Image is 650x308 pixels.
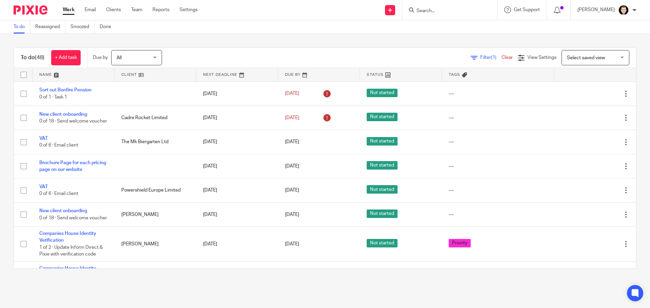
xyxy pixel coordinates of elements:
[14,20,30,34] a: To do
[480,55,502,60] span: Filter
[491,55,496,60] span: (1)
[39,184,48,189] a: VAT
[39,119,107,124] span: 0 of 18 · Send welcome voucher
[285,164,299,169] span: [DATE]
[63,6,75,13] a: Work
[14,5,47,15] img: Pixie
[618,5,629,16] img: DavidBlack.format_png.resize_200x.png
[367,185,398,194] span: Not started
[39,266,96,278] a: Companies House Identity Verification
[115,106,197,130] td: Cadre Rocket Limited
[39,231,96,243] a: Companies House Identity Verification
[39,143,78,148] span: 0 of 6 · Email client
[39,245,103,257] span: 1 of 2 · Update Inform Direct & Pixie with verification code
[449,114,547,121] div: ---
[449,138,547,145] div: ---
[367,113,398,121] span: Not started
[106,6,121,13] a: Clients
[285,212,299,217] span: [DATE]
[35,55,44,60] span: (48)
[131,6,142,13] a: Team
[285,139,299,144] span: [DATE]
[70,20,95,34] a: Snoozed
[285,242,299,246] span: [DATE]
[196,202,278,226] td: [DATE]
[196,130,278,154] td: [DATE]
[367,137,398,146] span: Not started
[100,20,116,34] a: Done
[514,7,540,12] span: Get Support
[285,188,299,193] span: [DATE]
[196,106,278,130] td: [DATE]
[39,192,78,196] span: 0 of 6 · Email client
[39,88,92,92] a: Sort out Bonfire Pension
[367,239,398,247] span: Not started
[367,161,398,170] span: Not started
[93,54,108,61] p: Due by
[567,56,605,60] span: Select saved view
[527,55,556,60] span: View Settings
[180,6,198,13] a: Settings
[196,261,278,296] td: [DATE]
[39,216,107,220] span: 0 of 18 · Send welcome voucher
[502,55,513,60] a: Clear
[196,227,278,262] td: [DATE]
[449,211,547,218] div: ---
[115,227,197,262] td: [PERSON_NAME]
[117,56,122,60] span: All
[85,6,96,13] a: Email
[115,202,197,226] td: [PERSON_NAME]
[196,178,278,202] td: [DATE]
[449,73,460,76] span: Tags
[115,261,197,296] td: [PERSON_NAME]
[51,50,81,65] a: + Add task
[449,90,547,97] div: ---
[115,178,197,202] td: Powershield Europe Limited
[39,112,87,117] a: New client onboarding
[449,187,547,194] div: ---
[367,89,398,97] span: Not started
[39,208,87,213] a: New client onboarding
[39,160,106,172] a: Brochure Page for each pricing page on our website
[115,130,197,154] td: The Mk Biergarten Ltd
[449,239,471,247] span: Priority
[196,82,278,106] td: [DATE]
[367,210,398,218] span: Not started
[449,163,547,170] div: ---
[35,20,65,34] a: Reassigned
[39,136,48,141] a: VAT
[285,115,299,120] span: [DATE]
[285,91,299,96] span: [DATE]
[416,8,477,14] input: Search
[577,6,615,13] p: [PERSON_NAME]
[39,95,67,100] span: 0 of 1 · Task 1
[196,154,278,178] td: [DATE]
[21,54,44,61] h1: To do
[153,6,169,13] a: Reports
